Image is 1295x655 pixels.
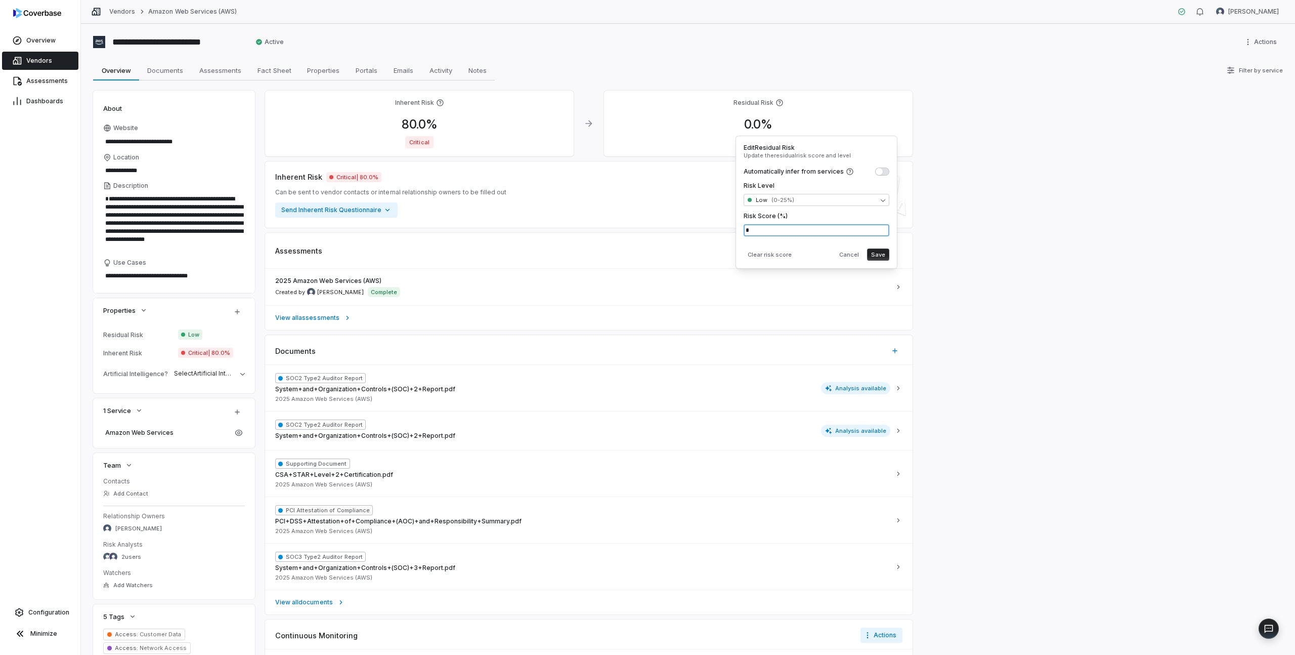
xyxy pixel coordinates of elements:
span: 2 users [121,553,141,561]
button: Filter by service [1224,61,1286,79]
button: 5 Tags [100,607,140,626]
span: 2025 Amazon Web Services (AWS) [275,527,372,535]
a: Configuration [4,603,76,622]
span: Overview [98,64,135,77]
a: Amazon Web Services [103,426,231,440]
span: Description [113,182,148,190]
span: Dashboards [26,97,63,105]
span: Vendors [26,57,52,65]
span: Active [255,38,284,46]
span: Minimize [30,630,57,638]
span: Analysis available [821,425,891,437]
button: SOC2 Type2 Auditor ReportSystem+and+Organization+Controls+(SOC)+2+Report.pdfAnalysis available [265,411,913,450]
button: Team [100,456,136,474]
a: Assessments [2,72,78,90]
span: SOC3 Type2 Auditor Report [275,552,366,562]
span: 0.0 % [736,117,781,132]
dt: Relationship Owners [103,512,245,520]
button: PCI Attestation of CompliancePCI+DSS+Attestation+of+Compliance+(AOC)+and+Responsibility+Summary.p... [265,497,913,543]
span: Analysis available [821,382,891,394]
button: Clear risk score [744,249,796,261]
button: Save [867,249,889,261]
span: [PERSON_NAME] [115,525,162,533]
span: Properties [103,306,136,315]
img: Mike Lewis avatar [103,553,111,561]
div: Residual Risk [103,331,170,339]
span: Supporting Document [275,459,350,469]
span: View all assessments [275,314,339,322]
span: Website [113,124,138,132]
span: Critical [405,136,433,148]
img: logo-D7KZi-bG.svg [13,8,61,18]
span: Documents [143,64,187,77]
span: SOC2 Type2 Auditor Report [275,373,366,383]
span: Use Cases [113,259,146,267]
span: Activity [425,64,456,77]
div: Artificial Intelligence? [103,370,170,378]
button: Actions [860,628,902,643]
button: SOC2 Type2 Auditor ReportSystem+and+Organization+Controls+(SOC)+2+Report.pdf2025 Amazon Web Servi... [265,365,913,411]
span: About [103,104,122,113]
div: Inherent Risk [103,349,174,357]
h4: Inherent Risk [395,99,434,107]
span: 1 Service [103,406,131,415]
button: Add Contact [100,484,151,503]
textarea: Use Cases [103,269,245,283]
a: View allassessments [265,305,913,330]
span: Assessments [275,245,322,256]
p: Update the residual risk score and level [744,152,889,159]
span: Access : [115,631,138,638]
a: Overview [2,31,78,50]
textarea: Description [103,192,245,255]
a: Vendors [109,8,135,16]
a: Dashboards [2,92,78,110]
img: Mike Phillips avatar [307,288,315,296]
span: 2025 Amazon Web Services (AWS) [275,574,372,582]
span: 5 Tags [103,612,124,621]
label: Automatically infer from services [744,168,844,176]
button: Cancel [835,249,863,261]
span: Network Access [138,644,186,651]
span: Inherent Risk [275,172,322,182]
button: 1 Service [100,401,146,420]
span: PCI Attestation of Compliance [275,505,373,515]
span: Critical | 80.0% [178,348,233,358]
button: Supporting DocumentCSA+STAR+Level+2+Certification.pdf2025 Amazon Web Services (AWS) [265,450,913,497]
span: Configuration [28,608,69,617]
span: Overview [26,36,56,45]
a: 2025 Amazon Web Services (AWS)Created by Mike Phillips avatar[PERSON_NAME]Complete [265,269,913,305]
span: Created by [275,288,364,296]
span: Portals [352,64,381,77]
dt: Risk Analysts [103,541,245,549]
span: Fact Sheet [253,64,295,77]
span: Select Artificial Intelligence? [174,370,256,377]
span: Access : [115,644,138,651]
input: Location [103,163,245,178]
span: System+and+Organization+Controls+(SOC)+2+Report.pdf [275,432,455,440]
img: Mike Phillips avatar [109,553,117,561]
h4: Edit Residual Risk [744,144,889,152]
span: Can be sent to vendor contacts or internal relationship owners to be filled out [275,188,506,196]
span: Emails [390,64,417,77]
span: System+and+Organization+Controls+(SOC)+3+Report.pdf [275,564,455,572]
span: [PERSON_NAME] [317,289,364,296]
span: System+and+Organization+Controls+(SOC)+2+Report.pdf [275,385,455,393]
span: Customer Data [138,631,181,638]
span: 2025 Amazon Web Services (AWS) [275,395,372,403]
button: SOC3 Type2 Auditor ReportSystem+and+Organization+Controls+(SOC)+3+Report.pdf2025 Amazon Web Servi... [265,543,913,590]
span: Critical | 80.0% [326,172,381,182]
dt: Contacts [103,477,245,485]
span: Assessments [26,77,68,85]
input: Website [103,135,228,149]
span: PCI+DSS+Attestation+of+Compliance+(AOC)+and+Responsibility+Summary.pdf [275,517,522,525]
span: Notes [464,64,491,77]
a: Amazon Web Services (AWS) [148,8,237,16]
span: Amazon Web Services [105,429,229,437]
span: Continuous Monitoring [275,630,358,641]
span: 2025 Amazon Web Services (AWS) [275,277,381,285]
span: Properties [303,64,343,77]
span: Assessments [195,64,245,77]
img: Mike Lewis avatar [1216,8,1224,16]
span: 80.0 % [394,117,446,132]
span: [PERSON_NAME] [1228,8,1279,16]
